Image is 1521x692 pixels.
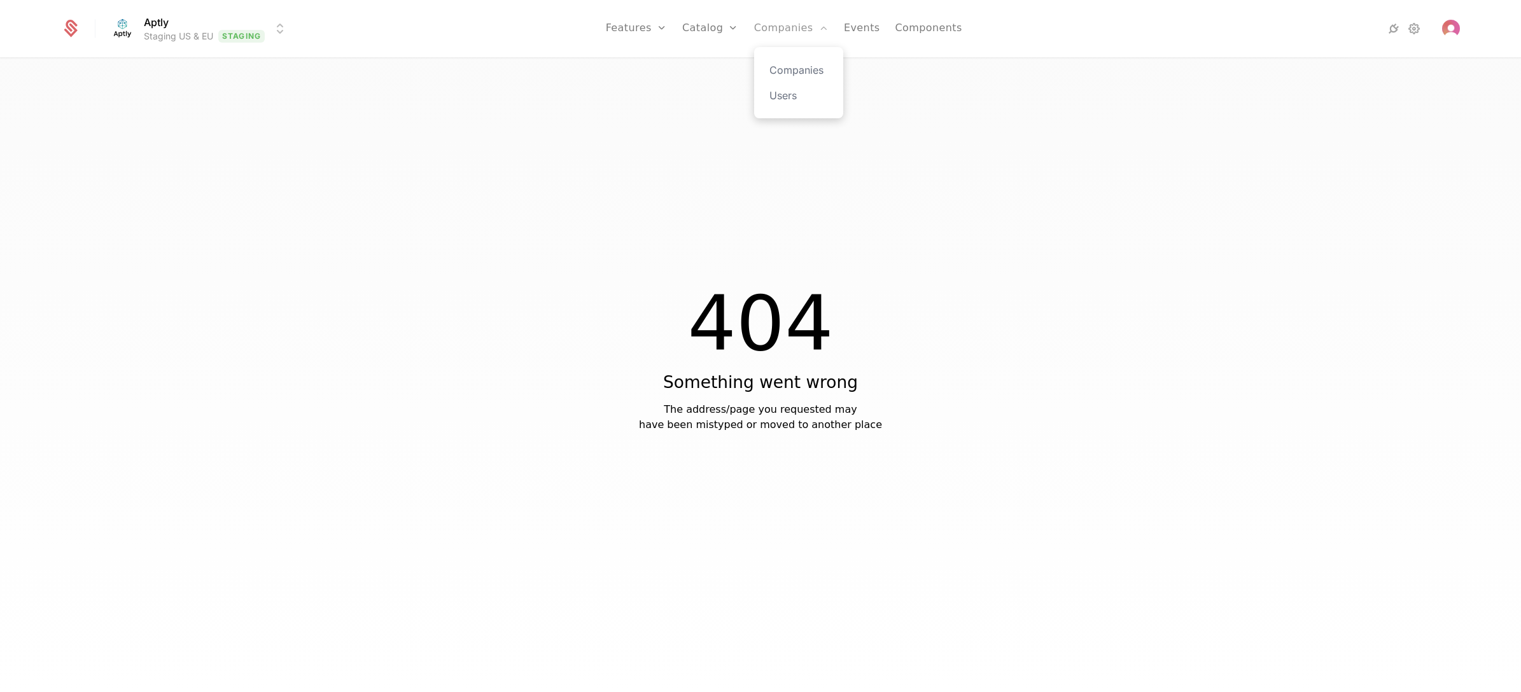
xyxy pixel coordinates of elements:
[144,30,213,43] div: Staging US & EU
[1386,21,1401,36] a: Integrations
[111,15,288,43] button: Select environment
[1442,20,1460,38] img: 's logo
[1406,21,1422,36] a: Settings
[639,402,882,432] div: The address/page you requested may have been mistyped or moved to another place
[107,13,137,44] img: Aptly
[769,62,828,78] a: Companies
[1442,20,1460,38] button: Open user button
[218,30,265,43] span: Staging
[663,370,858,395] div: Something went wrong
[144,15,169,30] span: Aptly
[769,88,828,103] a: Users
[687,286,833,362] div: 404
